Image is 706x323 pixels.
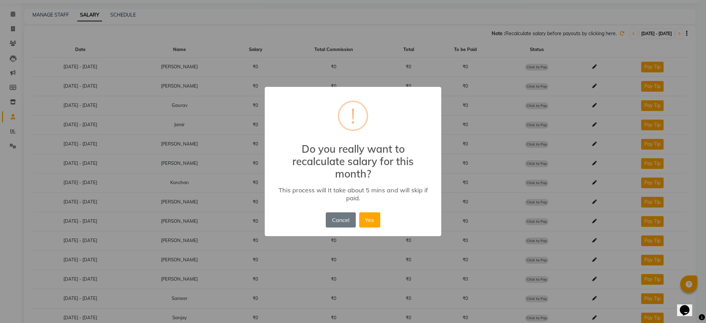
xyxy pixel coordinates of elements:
div: ! [351,102,355,130]
button: Yes [359,212,380,228]
iframe: chat widget [677,295,699,316]
button: Cancel [326,212,355,228]
h2: Do you really want to recalculate salary for this month? [265,134,441,180]
div: This process will It take about 5 mins and will skip if paid. [275,186,431,202]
